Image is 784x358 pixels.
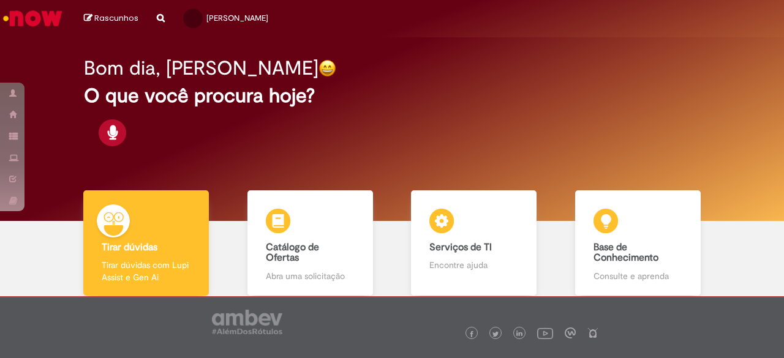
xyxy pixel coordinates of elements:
[469,331,475,337] img: logo_footer_facebook.png
[228,190,393,296] a: Catálogo de Ofertas Abra uma solicitação
[587,327,598,338] img: logo_footer_naosei.png
[537,325,553,341] img: logo_footer_youtube.png
[565,327,576,338] img: logo_footer_workplace.png
[594,270,682,282] p: Consulte e aprenda
[84,85,699,106] h2: O que você procura hoje?
[492,331,499,337] img: logo_footer_twitter.png
[516,330,522,338] img: logo_footer_linkedin.png
[318,59,336,77] img: happy-face.png
[266,270,355,282] p: Abra uma solicitação
[64,190,228,296] a: Tirar dúvidas Tirar dúvidas com Lupi Assist e Gen Ai
[212,310,282,334] img: logo_footer_ambev_rotulo_gray.png
[429,259,518,271] p: Encontre ajuda
[206,13,268,23] span: [PERSON_NAME]
[102,241,157,253] b: Tirar dúvidas
[392,190,556,296] a: Serviços de TI Encontre ajuda
[594,241,658,264] b: Base de Conhecimento
[266,241,319,264] b: Catálogo de Ofertas
[84,13,138,24] a: Rascunhos
[556,190,720,296] a: Base de Conhecimento Consulte e aprenda
[429,241,492,253] b: Serviços de TI
[94,12,138,24] span: Rascunhos
[1,6,64,31] img: ServiceNow
[84,58,318,79] h2: Bom dia, [PERSON_NAME]
[102,259,190,283] p: Tirar dúvidas com Lupi Assist e Gen Ai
